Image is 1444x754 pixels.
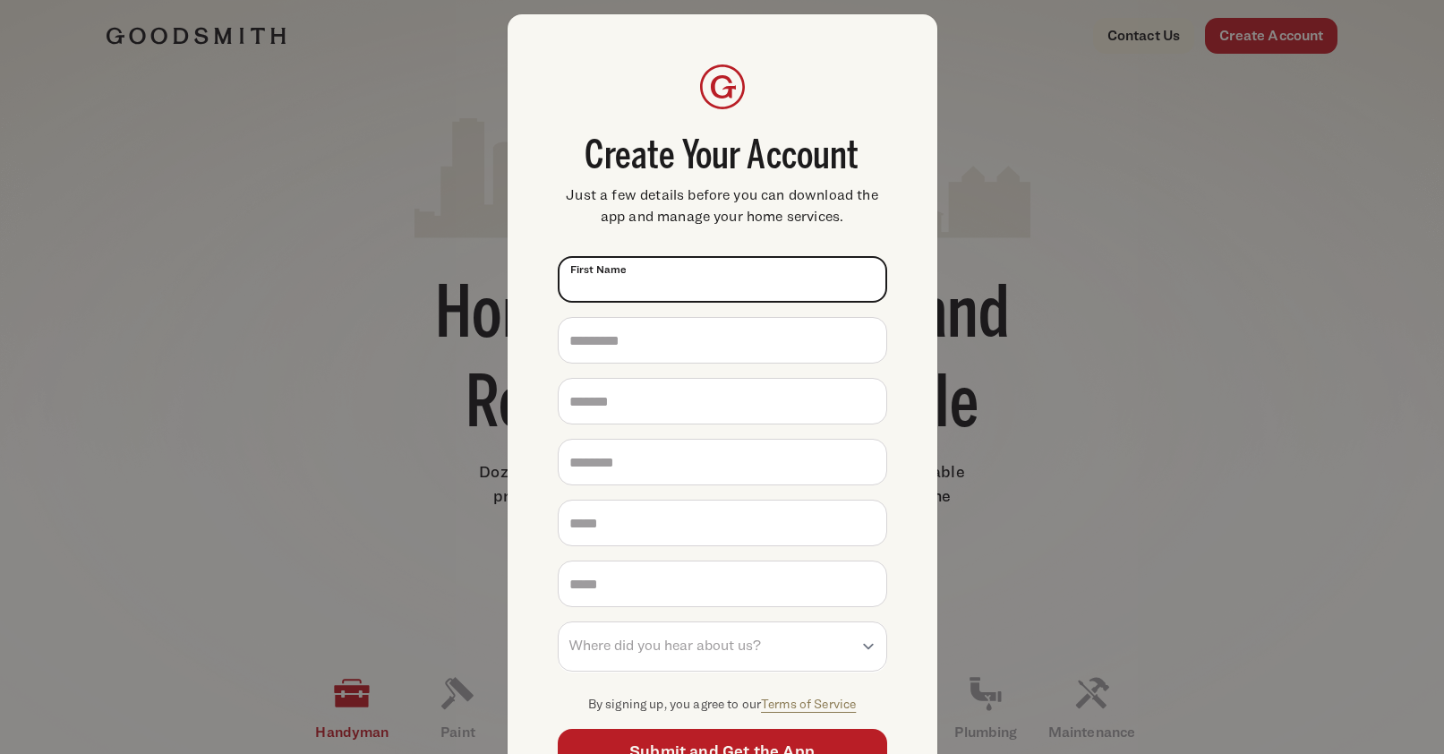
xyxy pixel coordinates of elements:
[558,694,887,715] p: By signing up, you agree to our
[558,184,887,227] span: Just a few details before you can download the app and manage your home services.
[558,138,887,177] span: Create Your Account
[761,696,856,711] a: Terms of Service
[570,261,627,278] span: First Name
